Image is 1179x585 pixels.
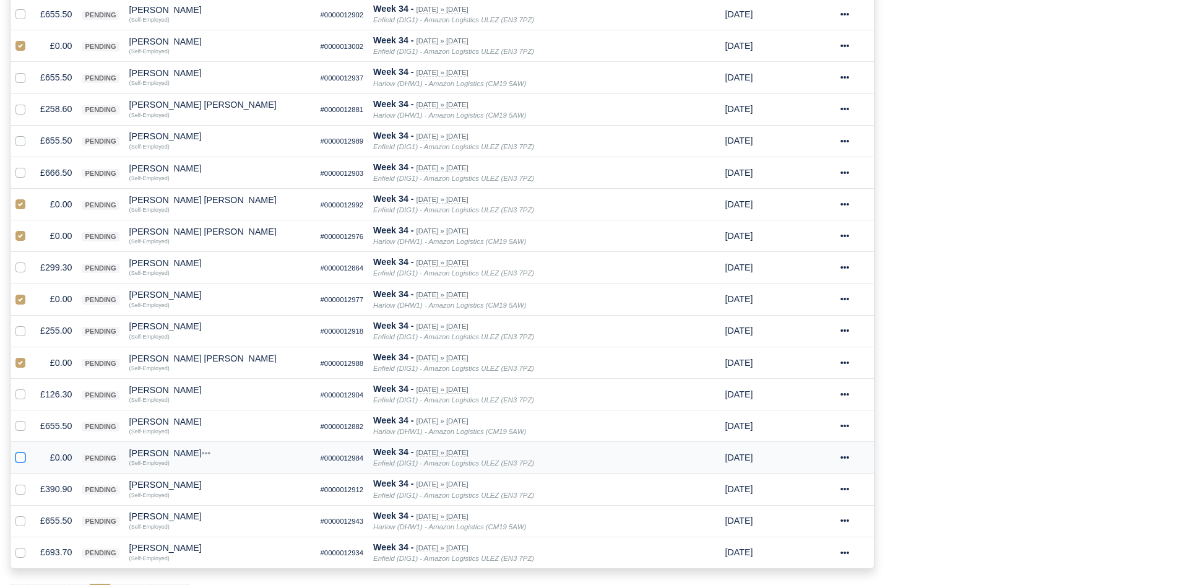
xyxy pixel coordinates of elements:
span: pending [82,105,119,115]
div: [PERSON_NAME] [129,449,311,457]
div: [PERSON_NAME] [129,480,311,489]
span: 1 week from now [725,41,753,51]
strong: Week 34 - [373,289,413,299]
strong: Week 34 - [373,131,413,141]
span: pending [82,169,119,178]
strong: Week 34 - [373,447,413,457]
small: (Self-Employed) [129,48,170,54]
span: pending [82,295,119,305]
small: (Self-Employed) [129,302,170,308]
i: Enfield (DIG1) - Amazon Logistics ULEZ (EN3 7PZ) [373,16,534,24]
span: 1 week from now [725,9,753,19]
div: [PERSON_NAME] [129,322,311,331]
small: [DATE] » [DATE] [417,386,469,394]
td: £0.00 [35,442,77,474]
small: #0000012902 [321,11,364,19]
span: 1 week from now [725,547,753,557]
td: £258.60 [35,93,77,125]
strong: Week 34 - [373,225,413,235]
span: pending [82,548,119,558]
span: 1 week from now [725,453,753,462]
span: pending [82,485,119,495]
td: £0.00 [35,284,77,315]
i: Harlow (DHW1) - Amazon Logistics (CM19 5AW) [373,111,526,119]
strong: Week 34 - [373,352,413,362]
small: [DATE] » [DATE] [417,417,469,425]
small: (Self-Employed) [129,555,170,561]
i: Enfield (DIG1) - Amazon Logistics ULEZ (EN3 7PZ) [373,143,534,150]
small: #0000012934 [321,549,364,557]
div: [PERSON_NAME] [129,132,311,141]
small: #0000012918 [321,327,364,335]
div: [PERSON_NAME] [129,164,311,173]
td: £655.50 [35,505,77,537]
small: #0000012881 [321,106,364,113]
span: pending [82,201,119,210]
i: Enfield (DIG1) - Amazon Logistics ULEZ (EN3 7PZ) [373,333,534,340]
span: 1 week from now [725,231,753,241]
span: pending [82,359,119,368]
small: (Self-Employed) [129,492,170,498]
strong: Week 34 - [373,542,413,552]
small: (Self-Employed) [129,334,170,340]
small: [DATE] » [DATE] [417,132,469,141]
small: #0000012989 [321,137,364,145]
small: (Self-Employed) [129,365,170,371]
td: £666.50 [35,157,77,188]
td: £0.00 [35,220,77,252]
td: £655.50 [35,62,77,93]
span: pending [82,11,119,20]
small: #0000012984 [321,454,364,462]
small: (Self-Employed) [129,524,170,530]
span: pending [82,232,119,241]
div: [PERSON_NAME] [129,6,311,14]
strong: Week 34 - [373,479,413,488]
small: #0000012943 [321,518,364,525]
span: pending [82,517,119,526]
small: (Self-Employed) [129,460,170,466]
strong: Week 34 - [373,415,413,425]
span: pending [82,74,119,83]
small: (Self-Employed) [129,270,170,276]
span: pending [82,391,119,400]
span: 1 week from now [725,199,753,209]
small: (Self-Employed) [129,17,170,23]
i: Enfield (DIG1) - Amazon Logistics ULEZ (EN3 7PZ) [373,365,534,372]
span: pending [82,264,119,273]
div: [PERSON_NAME] [129,544,311,552]
div: [PERSON_NAME] [129,417,311,426]
i: Harlow (DHW1) - Amazon Logistics (CM19 5AW) [373,523,526,531]
small: #0000012988 [321,360,364,367]
div: [PERSON_NAME] [129,512,311,521]
strong: Week 34 - [373,384,413,394]
span: 1 week from now [725,484,753,494]
i: Harlow (DHW1) - Amazon Logistics (CM19 5AW) [373,80,526,87]
td: £655.50 [35,125,77,157]
strong: Week 34 - [373,162,413,172]
small: (Self-Employed) [129,175,170,181]
small: #0000012976 [321,233,364,240]
i: Harlow (DHW1) - Amazon Logistics (CM19 5AW) [373,428,526,435]
i: Enfield (DIG1) - Amazon Logistics ULEZ (EN3 7PZ) [373,48,534,55]
div: Chat Widget [956,441,1179,585]
small: #0000012904 [321,391,364,399]
span: 1 week from now [725,326,753,336]
small: [DATE] » [DATE] [417,323,469,331]
small: [DATE] » [DATE] [417,196,469,204]
strong: Week 34 - [373,321,413,331]
small: [DATE] » [DATE] [417,354,469,362]
span: pending [82,327,119,336]
small: #0000012864 [321,264,364,272]
small: [DATE] » [DATE] [417,291,469,299]
div: [PERSON_NAME] [PERSON_NAME] [129,100,311,109]
div: [PERSON_NAME] [129,290,311,299]
small: #0000012882 [321,423,364,430]
td: £299.30 [35,252,77,284]
span: 1 week from now [725,421,753,431]
i: Enfield (DIG1) - Amazon Logistics ULEZ (EN3 7PZ) [373,555,534,562]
